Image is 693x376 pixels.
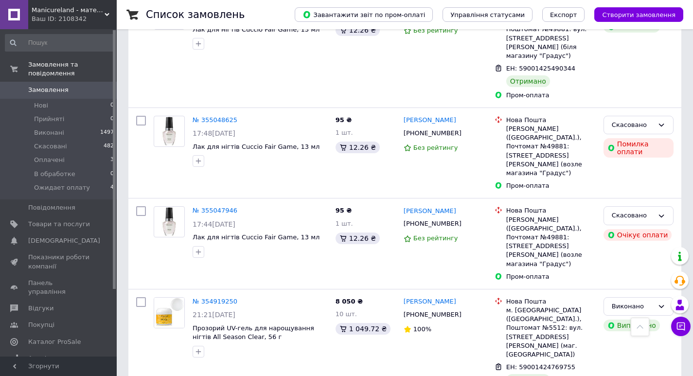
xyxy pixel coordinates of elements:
[402,308,463,321] div: [PHONE_NUMBER]
[612,302,654,312] div: Виконано
[542,7,585,22] button: Експорт
[28,321,54,329] span: Покупці
[612,120,654,130] div: Скасовано
[604,320,660,331] div: Виплачено
[336,142,380,153] div: 12.26 ₴
[193,233,320,241] a: Лак для нігтів Cuccio Fair Game, 13 мл
[28,338,81,346] span: Каталог ProSale
[154,297,185,328] a: Фото товару
[28,220,90,229] span: Товари та послуги
[506,91,596,100] div: Пром-оплата
[506,65,575,72] span: ЕН: 59001425490344
[104,142,114,151] span: 482
[671,317,691,336] button: Чат з покупцем
[193,311,235,319] span: 21:21[DATE]
[450,11,525,18] span: Управління статусами
[28,279,90,296] span: Панель управління
[413,27,458,34] span: Без рейтингу
[193,324,314,341] a: Прозорий UV-гель для нарощування нігтів All Season Clear, 56 г
[28,203,75,212] span: Повідомлення
[193,220,235,228] span: 17:44[DATE]
[34,101,48,110] span: Нові
[506,116,596,125] div: Нова Пошта
[506,272,596,281] div: Пром-оплата
[295,7,433,22] button: Завантажити звіт по пром-оплаті
[594,7,683,22] button: Створити замовлення
[193,143,320,150] a: Лак для нігтів Cuccio Fair Game, 13 мл
[506,363,575,371] span: ЕН: 59001424769755
[28,304,53,313] span: Відгуки
[506,215,596,269] div: [PERSON_NAME] ([GEOGRAPHIC_DATA].), Почтомат №49881: [STREET_ADDRESS][PERSON_NAME] (возле магазин...
[506,181,596,190] div: Пром-оплата
[156,116,182,146] img: Фото товару
[193,129,235,137] span: 17:48[DATE]
[110,170,114,179] span: 0
[193,26,320,33] a: Лак для нігтів Cuccio Fair Game, 13 мл
[146,9,245,20] h1: Список замовлень
[302,10,425,19] span: Завантажити звіт по пром-оплаті
[336,323,391,335] div: 1 049.72 ₴
[28,354,62,363] span: Аналітика
[156,207,182,237] img: Фото товару
[28,86,69,94] span: Замовлення
[34,128,64,137] span: Виконані
[336,207,352,214] span: 95 ₴
[28,253,90,270] span: Показники роботи компанії
[604,229,672,241] div: Очікує оплати
[32,15,117,23] div: Ваш ID: 2108342
[404,297,456,306] a: [PERSON_NAME]
[602,11,675,18] span: Створити замовлення
[336,129,353,136] span: 1 шт.
[34,156,65,164] span: Оплачені
[402,217,463,230] div: [PHONE_NUMBER]
[336,233,380,244] div: 12.26 ₴
[506,306,596,359] div: м. [GEOGRAPHIC_DATA] ([GEOGRAPHIC_DATA].), Поштомат №5512: вул. [STREET_ADDRESS][PERSON_NAME] (ма...
[193,298,237,305] a: № 354919250
[506,297,596,306] div: Нова Пошта
[413,144,458,151] span: Без рейтингу
[32,6,105,15] span: Manicureland - матеріали для моделювання та догляду за нігтями, косметика для SPA.
[193,207,237,214] a: № 355047946
[506,125,596,178] div: [PERSON_NAME] ([GEOGRAPHIC_DATA].), Почтомат №49881: [STREET_ADDRESS][PERSON_NAME] (возле магазин...
[336,310,357,318] span: 10 шт.
[110,156,114,164] span: 3
[34,170,75,179] span: В обработке
[154,116,185,147] a: Фото товару
[550,11,577,18] span: Експорт
[193,116,237,124] a: № 355048625
[154,206,185,237] a: Фото товару
[336,220,353,227] span: 1 шт.
[336,116,352,124] span: 95 ₴
[402,127,463,140] div: [PHONE_NUMBER]
[506,206,596,215] div: Нова Пошта
[28,236,100,245] span: [DEMOGRAPHIC_DATA]
[413,234,458,242] span: Без рейтингу
[34,115,64,124] span: Прийняті
[506,75,550,87] div: Отримано
[5,34,115,52] input: Пошук
[604,138,674,158] div: Помилка оплати
[110,101,114,110] span: 0
[110,183,114,192] span: 4
[585,11,683,18] a: Створити замовлення
[404,116,456,125] a: [PERSON_NAME]
[110,115,114,124] span: 0
[612,211,654,221] div: Скасовано
[404,207,456,216] a: [PERSON_NAME]
[336,298,363,305] span: 8 050 ₴
[413,325,431,333] span: 100%
[154,298,184,328] img: Фото товару
[34,142,67,151] span: Скасовані
[34,183,90,192] span: Ожидает оплату
[443,7,533,22] button: Управління статусами
[506,7,596,60] div: м. [PERSON_NAME] ([GEOGRAPHIC_DATA].), Поштомат №49881: вул. [STREET_ADDRESS][PERSON_NAME] (біля ...
[100,128,114,137] span: 1497
[336,24,380,36] div: 12.26 ₴
[28,60,117,78] span: Замовлення та повідомлення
